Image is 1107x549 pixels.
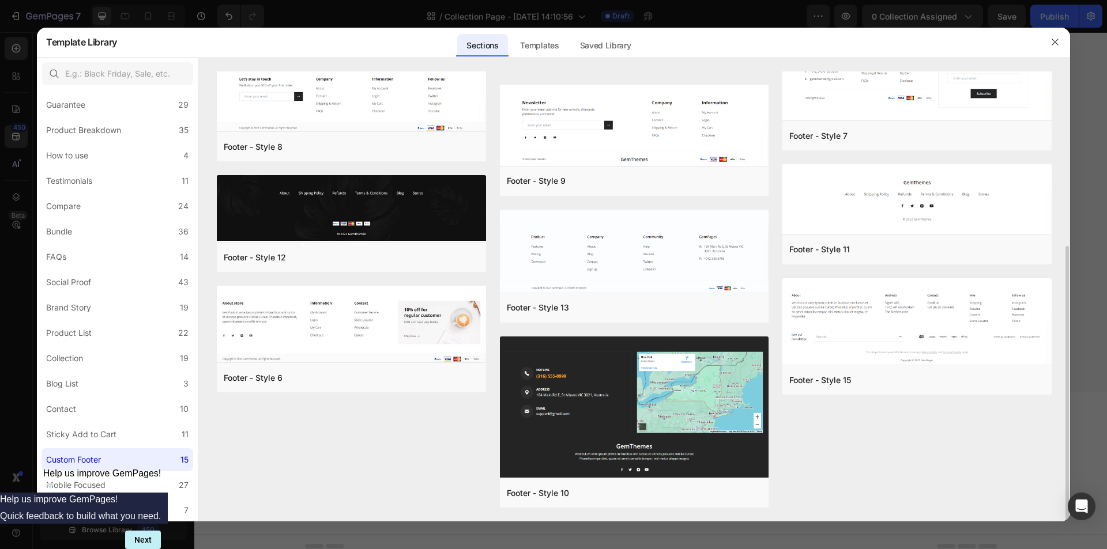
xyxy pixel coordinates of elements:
p: NAME [362,79,558,90]
div: 35 [179,123,189,137]
div: 19 [180,301,189,315]
div: Choose templates [332,402,402,414]
span: from URL or image [421,417,483,427]
img: f7.png [782,31,1052,123]
img: f9.png [500,85,769,168]
img: f15.png [782,278,1052,368]
div: 11 [182,174,189,188]
span: inspired by CRO experts [327,417,406,427]
input: E.g.: Black Friday, Sale, etc. [42,62,193,85]
img: f6.png [217,286,486,365]
div: Footer - Style 15 [789,373,851,387]
div: 7 [184,503,189,517]
div: Brand Story [46,301,91,315]
div: Guarantee [46,98,85,112]
div: Footer - Style 8 [224,140,283,154]
div: Contact [46,402,76,416]
img: f12.png [217,175,486,241]
p: [STREET_ADDRESS] [167,172,260,186]
span: Add section [429,377,484,389]
div: Send Message [684,226,748,240]
div: Footer - Style 6 [224,371,283,385]
p: Email [578,79,774,90]
p: [EMAIL_ADDRESS][DOMAIN_NAME] [167,230,322,258]
div: Collection [46,351,83,365]
div: Add blank section [507,402,578,414]
div: 14 [180,250,189,264]
div: Footer - Style 13 [507,301,569,315]
span: then drag & drop elements [499,417,585,427]
div: 24 [178,199,189,213]
div: 11 [182,427,189,441]
div: Saved Library [571,34,641,57]
div: Testimonials [46,174,92,188]
div: 3 [183,377,189,391]
div: 29 [178,98,189,112]
div: Generate layout [423,402,483,414]
img: f11.png [782,164,1052,236]
div: Custom Footer [46,453,101,467]
div: Footer - Style 10 [507,486,569,500]
div: Sections [457,34,507,57]
div: Footer - Style 12 [224,251,286,264]
div: 15 [180,453,189,467]
p: Fill up the form and our Team will get back toyou within 24 hours [140,107,322,140]
img: Alt Image [138,169,159,190]
div: Footer - Style 9 [507,174,566,188]
div: Compare [46,199,81,213]
input: Enter your email [577,92,775,120]
img: f13.png [500,210,769,295]
h2: Template Library [46,27,117,57]
div: Blog List [46,377,78,391]
div: 27 [179,478,189,492]
div: 36 [178,225,189,238]
img: f8.png [217,62,486,134]
input: Enter your first name [360,92,559,120]
button: Send Message [658,219,774,247]
div: Product List [46,326,92,340]
p: Contact Info [140,79,322,100]
div: Templates [511,34,568,57]
div: 10 [180,402,189,416]
p: 999 - 9999 - 999 [167,202,235,216]
div: Footer - Style 11 [789,243,850,256]
input: Enter your message [360,163,775,191]
div: Sticky Add to Cart [46,427,116,441]
div: Product Breakdown [46,123,121,137]
button: Show survey - Help us improve GemPages! [43,468,161,493]
div: 43 [178,275,189,289]
div: 4 [183,149,189,162]
div: Bundle [46,225,72,238]
img: Alt Image [138,233,159,254]
div: Footer - Style 7 [789,129,848,143]
img: Alt Image [138,199,159,219]
span: Help us improve GemPages! [43,468,161,478]
div: FAQs [46,250,66,264]
div: 22 [178,326,189,340]
div: How to use [46,149,88,162]
p: MESSAGE [362,149,774,161]
div: 19 [180,351,189,365]
div: Open Intercom Messenger [1068,493,1095,520]
div: Social Proof [46,275,91,289]
img: f10.png [500,336,769,480]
